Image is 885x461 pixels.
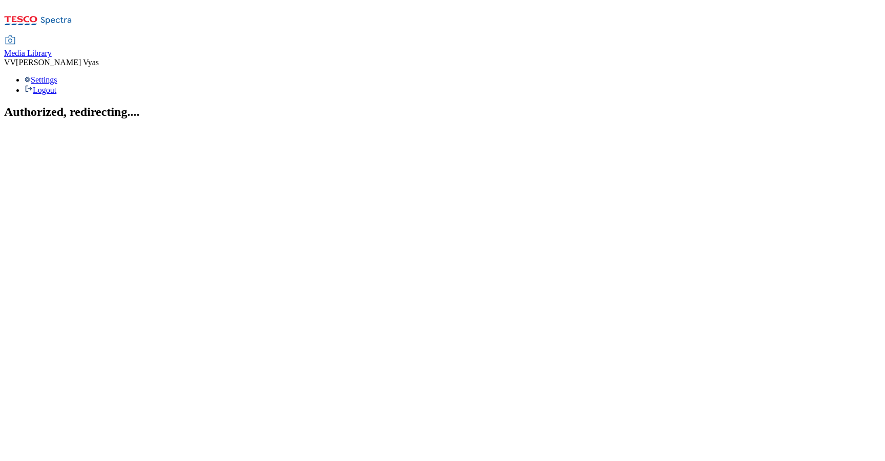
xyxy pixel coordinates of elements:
span: [PERSON_NAME] Vyas [16,58,99,67]
span: Media Library [4,49,52,57]
span: VV [4,58,16,67]
h2: Authorized, redirecting.... [4,105,881,119]
a: Logout [25,86,56,94]
a: Media Library [4,36,52,58]
a: Settings [25,75,57,84]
